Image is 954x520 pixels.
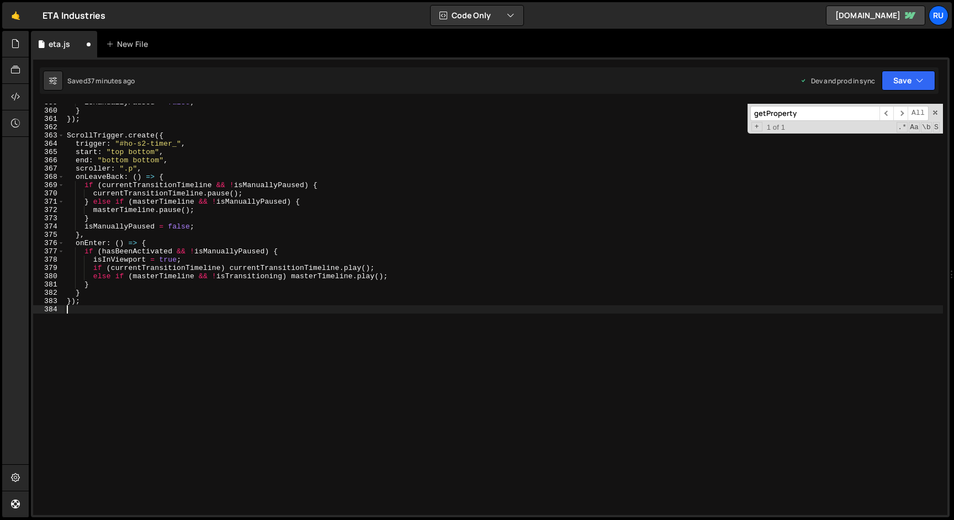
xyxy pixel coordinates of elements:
div: 363 [33,131,65,140]
div: 378 [33,256,65,264]
a: Ru [929,6,948,25]
div: 373 [33,214,65,222]
div: 372 [33,206,65,214]
a: [DOMAIN_NAME] [826,6,925,25]
div: 374 [33,222,65,231]
div: 381 [33,280,65,289]
div: 369 [33,181,65,189]
span: Alt-Enter [908,106,929,121]
div: ETA Industries [43,9,105,22]
span: ​ [893,106,908,121]
span: Search In Selection [933,122,940,132]
div: 380 [33,272,65,280]
div: 362 [33,123,65,131]
div: Saved [67,76,135,86]
div: 384 [33,305,65,314]
div: 370 [33,189,65,198]
div: 368 [33,173,65,181]
span: Toggle Replace mode [751,122,762,131]
span: Whole Word Search [921,122,932,132]
span: RegExp Search [897,122,908,132]
div: 375 [33,231,65,239]
button: Save [882,71,935,91]
div: 379 [33,264,65,272]
div: 376 [33,239,65,247]
div: 360 [33,107,65,115]
span: CaseSensitive Search [909,122,920,132]
div: 377 [33,247,65,256]
span: 1 of 1 [762,123,790,131]
a: 🤙 [2,2,29,29]
button: Code Only [431,6,523,25]
div: 365 [33,148,65,156]
div: 364 [33,140,65,148]
div: Dev and prod in sync [800,76,875,86]
div: 361 [33,115,65,123]
div: eta.js [49,39,70,50]
div: New File [106,39,152,50]
input: Search for [750,106,879,121]
div: 382 [33,289,65,297]
span: ​ [879,106,894,121]
div: 37 minutes ago [87,76,135,86]
div: 367 [33,165,65,173]
div: 383 [33,297,65,305]
div: 366 [33,156,65,165]
div: 371 [33,198,65,206]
